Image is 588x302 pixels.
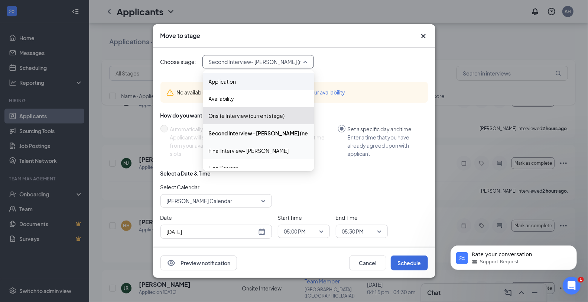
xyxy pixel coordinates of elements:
svg: Cross [419,32,428,41]
span: 05:00 PM [284,226,306,237]
span: Application [209,77,236,86]
button: Close [419,32,428,41]
span: Select Calendar [160,183,272,191]
button: Schedule [391,256,428,270]
span: End Time [336,213,388,222]
span: [PERSON_NAME] Calendar [167,195,233,206]
button: Cancel [349,256,386,270]
div: No available time slots to automatically schedule. [177,88,422,96]
span: 05:30 PM [342,226,364,237]
span: Final Review [209,164,238,172]
input: Aug 26, 2025 [167,228,257,236]
iframe: Intercom notifications message [439,230,588,282]
span: 1 [578,277,584,283]
span: Second Interview- [PERSON_NAME] (next stage) [209,129,330,137]
span: Second Interview- [PERSON_NAME] (next stage) [209,56,327,67]
div: Select a Date & Time [160,170,211,177]
div: Enter a time that you have already agreed upon with applicant [348,133,422,158]
h3: Move to stage [160,32,201,40]
button: EyePreview notification [160,256,237,270]
div: Automatically [170,125,228,133]
div: Applicant will select from your available time slots [170,133,228,158]
svg: Warning [166,89,174,96]
span: Availability [209,94,234,103]
div: Set a specific day and time [348,125,422,133]
span: Date [160,213,272,222]
iframe: Intercom live chat [563,277,581,295]
span: Choose stage: [160,58,196,66]
svg: Eye [167,258,176,267]
span: Onsite Interview (current stage) [209,112,285,120]
button: Add your availability [298,88,345,96]
span: Start Time [278,213,330,222]
span: Final Interview- [PERSON_NAME] [209,147,289,155]
div: How do you want to schedule time with the applicant? [160,112,428,119]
